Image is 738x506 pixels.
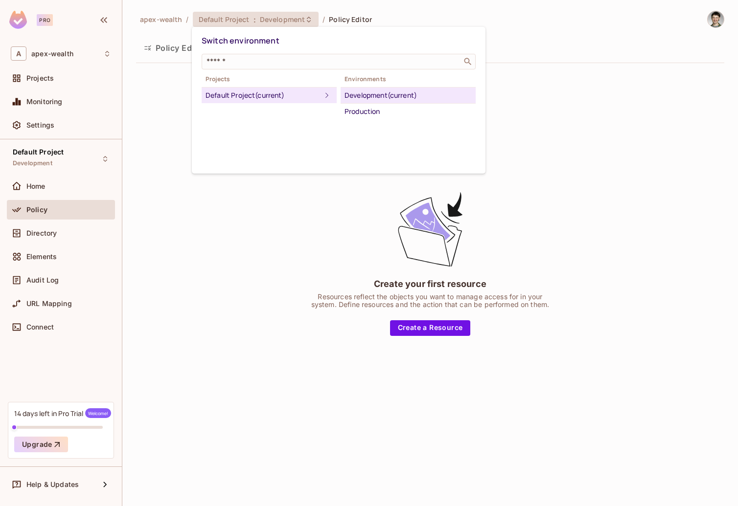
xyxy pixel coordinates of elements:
div: Default Project (current) [206,89,321,101]
span: Environments [341,75,476,83]
span: Projects [202,75,337,83]
div: Development (current) [345,89,472,101]
span: Switch environment [202,35,279,46]
div: Production [345,106,472,117]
